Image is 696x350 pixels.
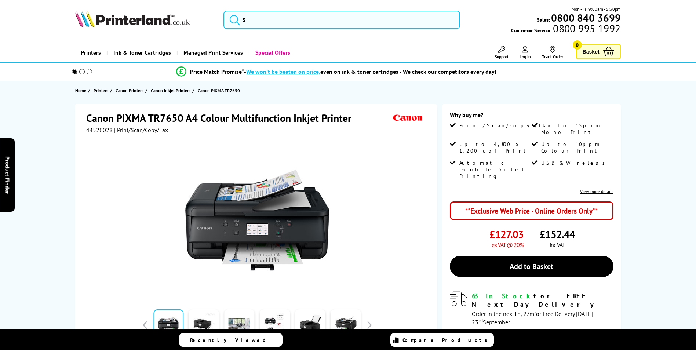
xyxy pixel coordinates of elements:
a: Compare Products [390,333,494,347]
span: Price Match Promise* [190,68,244,75]
span: 0800 995 1992 [552,25,620,32]
a: Basket 0 [576,44,621,59]
span: Recently Viewed [190,337,273,343]
div: Why buy me? [450,111,613,122]
div: - even on ink & toner cartridges - We check our competitors every day! [244,68,496,75]
span: 0 [573,40,582,50]
span: Log In [520,54,531,59]
span: 4452C028 [86,126,113,134]
span: Support [495,54,509,59]
a: Recently Viewed [179,333,283,347]
a: Special Offers [248,43,296,62]
b: 0800 840 3699 [551,11,621,25]
span: inc VAT [550,241,565,248]
a: Track Order [542,46,563,59]
span: Ink & Toner Cartridges [113,43,171,62]
div: **Exclusive Web Price - Online Orders Only** [450,201,613,220]
input: S [223,11,460,29]
img: Printerland Logo [75,11,190,27]
span: Automatic Double Sided Printing [459,160,530,179]
span: Up to 10ppm Colour Print [541,141,612,154]
span: Print/Scan/Copy/Fax [459,122,554,129]
h1: Canon PIXMA TR7650 A4 Colour Multifunction Inkjet Printer [86,111,359,125]
span: Product Finder [4,156,11,194]
span: USB & Wireless [541,160,609,166]
a: Canon Printers [116,87,145,94]
div: for FREE Next Day Delivery [472,292,613,309]
a: Support [495,46,509,59]
span: Basket [583,47,600,56]
a: Printers [75,43,106,62]
a: 0800 840 3699 [550,14,621,21]
span: Up to 15ppm Mono Print [541,122,612,135]
span: Canon PIXMA TR7650 [198,87,240,94]
a: Ink & Toner Cartridges [106,43,176,62]
img: Canon [391,111,425,125]
span: 63 In Stock [472,292,533,300]
a: Printers [94,87,110,94]
a: Canon PIXMA TR7650 [198,87,242,94]
div: modal_delivery [450,292,613,325]
img: Canon PIXMA TR7650 [185,148,329,292]
span: 1h, 27m [514,310,534,317]
a: Home [75,87,88,94]
span: | Print/Scan/Copy/Fax [114,126,168,134]
span: £127.03 [489,227,524,241]
span: Customer Service: [511,25,620,34]
a: Managed Print Services [176,43,248,62]
span: £152.44 [540,227,575,241]
span: Compare Products [402,337,491,343]
a: Canon Inkjet Printers [151,87,192,94]
span: Order in the next for Free Delivery [DATE] 23 September! [472,310,593,326]
span: Mon - Fri 9:00am - 5:30pm [572,6,621,12]
li: modal_Promise [58,65,615,78]
span: We won’t be beaten on price, [246,68,320,75]
span: Up to 4,800 x 1,200 dpi Print [459,141,530,154]
a: View more details [580,189,613,194]
span: Sales: [537,16,550,23]
span: Printers [94,87,108,94]
span: Home [75,87,86,94]
sup: rd [478,317,483,324]
span: Canon Printers [116,87,143,94]
a: Printerland Logo [75,11,214,29]
a: Add to Basket [450,256,613,277]
span: Canon Inkjet Printers [151,87,190,94]
a: Log In [520,46,531,59]
span: ex VAT @ 20% [492,241,524,248]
